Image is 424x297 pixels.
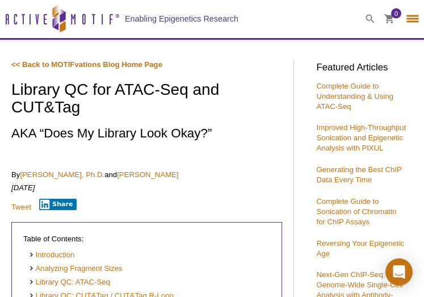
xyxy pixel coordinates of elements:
[317,82,394,111] a: Complete Guide to Understanding & Using ATAC-Seq
[11,126,282,141] h2: AKA “Does My Library Look Okay?”
[384,14,394,26] a: 0
[29,277,110,288] a: Library QC: ATAC-Seq
[317,165,402,184] a: Generating the Best ChIP Data Every Time
[11,203,31,211] a: Tweet
[117,170,178,179] a: [PERSON_NAME]
[11,81,282,118] h1: Library QC for ATAC-Seq and CUT&Tag
[39,199,77,210] button: Share
[29,250,74,261] a: Introduction
[317,239,405,258] a: Reversing Your Epigenetic Age
[11,170,282,180] p: By and
[317,63,408,73] h3: Featured Articles
[29,263,123,274] a: Analyzing Fragment Sizes
[20,170,104,179] a: [PERSON_NAME], Ph.D.
[125,14,238,24] h2: Enabling Epigenetics Research
[394,9,398,19] span: 0
[11,60,162,69] a: << Back to MOTIFvations Blog Home Page
[11,183,35,192] em: [DATE]
[23,234,270,244] p: Table of Contents:
[317,123,406,152] a: Improved High-Throughput Sonication and Epigenetic Analysis with PIXUL
[385,258,413,286] div: Open Intercom Messenger
[317,197,397,226] a: Complete Guide to Sonication of Chromatin for ChIP Assays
